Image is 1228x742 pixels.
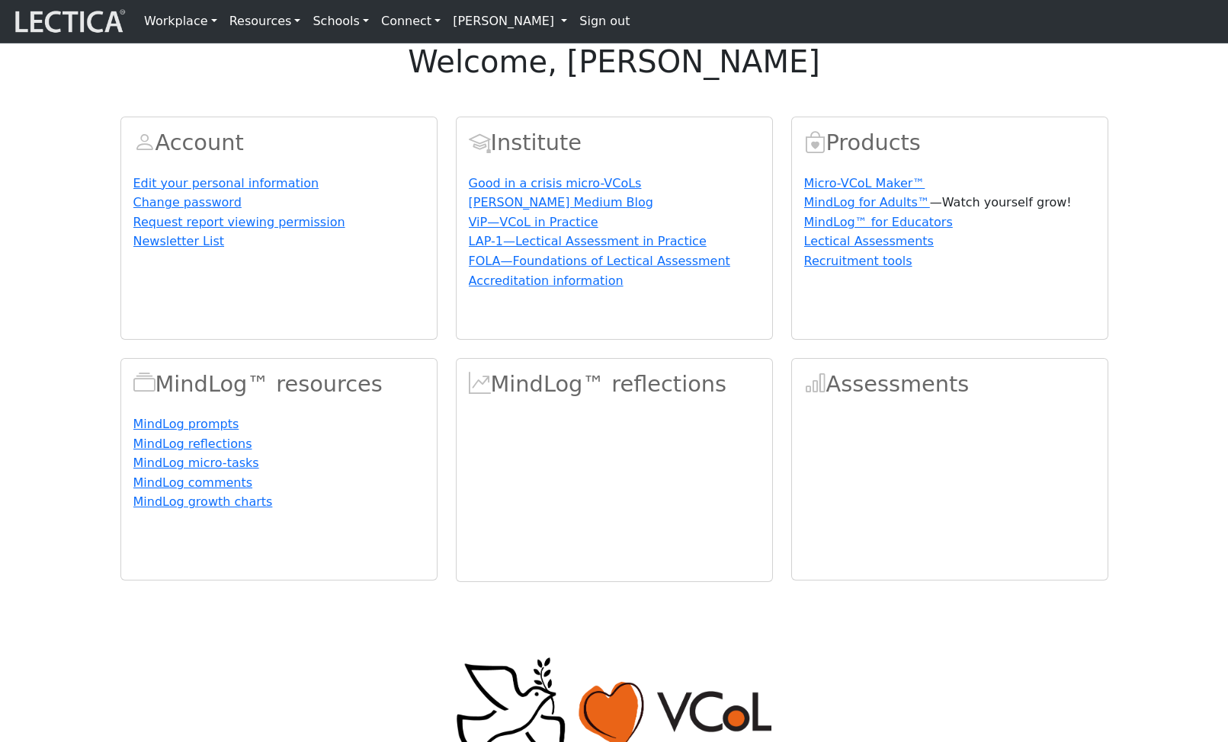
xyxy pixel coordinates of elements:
[133,494,273,509] a: MindLog growth charts
[469,176,642,190] a: Good in a crisis micro-VCoLs
[469,371,760,398] h2: MindLog™ reflections
[133,234,225,248] a: Newsletter List
[469,195,653,209] a: [PERSON_NAME] Medium Blog
[804,193,1095,212] p: —Watch yourself grow!
[804,130,1095,156] h2: Products
[804,371,1095,398] h2: Assessments
[804,176,925,190] a: Micro-VCoL Maker™
[804,254,912,268] a: Recruitment tools
[133,371,156,397] span: MindLog™ resources
[133,456,259,470] a: MindLog micro-tasks
[804,215,953,229] a: MindLog™ for Educators
[133,130,156,155] span: Account
[469,254,730,268] a: FOLA—Foundations of Lectical Assessment
[573,6,636,37] a: Sign out
[469,130,491,155] span: Account
[11,7,126,36] img: lecticalive
[804,371,826,397] span: Assessments
[469,215,598,229] a: ViP—VCoL in Practice
[138,6,223,37] a: Workplace
[133,475,253,490] a: MindLog comments
[469,371,491,397] span: MindLog
[133,176,319,190] a: Edit your personal information
[133,215,345,229] a: Request report viewing permission
[133,195,242,209] a: Change password
[133,130,425,156] h2: Account
[447,6,573,37] a: [PERSON_NAME]
[469,234,707,248] a: LAP-1—Lectical Assessment in Practice
[133,371,425,398] h2: MindLog™ resources
[469,273,624,288] a: Accreditation information
[133,437,252,451] a: MindLog reflections
[804,195,930,209] a: MindLog for Adults™
[469,130,760,156] h2: Institute
[306,6,375,37] a: Schools
[133,417,239,431] a: MindLog prompts
[804,130,826,155] span: Products
[223,6,307,37] a: Resources
[804,234,934,248] a: Lectical Assessments
[375,6,447,37] a: Connect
